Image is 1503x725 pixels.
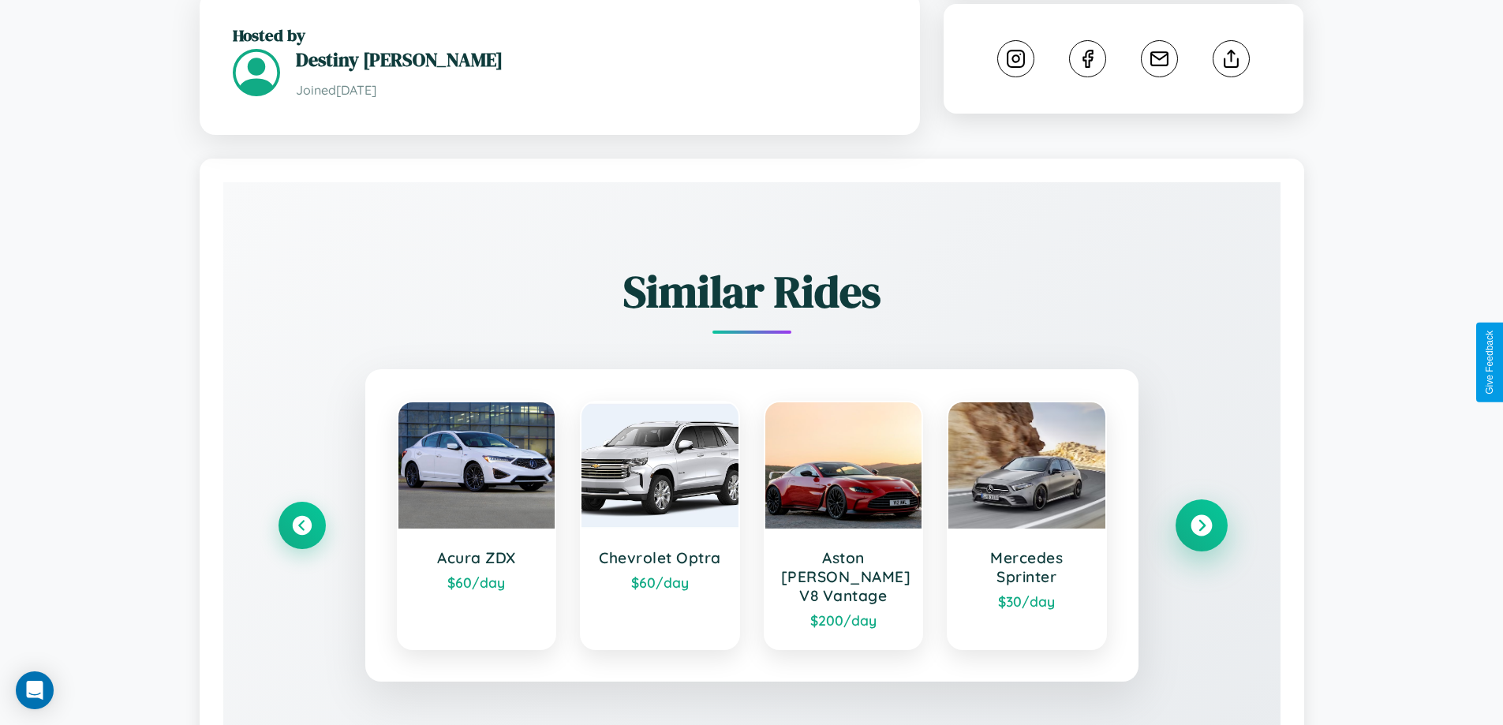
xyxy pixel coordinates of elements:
[16,671,54,709] div: Open Intercom Messenger
[764,401,924,650] a: Aston [PERSON_NAME] V8 Vantage$200/day
[597,548,723,567] h3: Chevrolet Optra
[597,574,723,591] div: $ 60 /day
[414,574,540,591] div: $ 60 /day
[279,261,1225,322] h2: Similar Rides
[296,47,887,73] h3: Destiny [PERSON_NAME]
[964,592,1090,610] div: $ 30 /day
[1484,331,1495,394] div: Give Feedback
[414,548,540,567] h3: Acura ZDX
[781,611,907,629] div: $ 200 /day
[397,401,557,650] a: Acura ZDX$60/day
[233,24,887,47] h2: Hosted by
[964,548,1090,586] h3: Mercedes Sprinter
[781,548,907,605] h3: Aston [PERSON_NAME] V8 Vantage
[947,401,1107,650] a: Mercedes Sprinter$30/day
[580,401,740,650] a: Chevrolet Optra$60/day
[296,79,887,102] p: Joined [DATE]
